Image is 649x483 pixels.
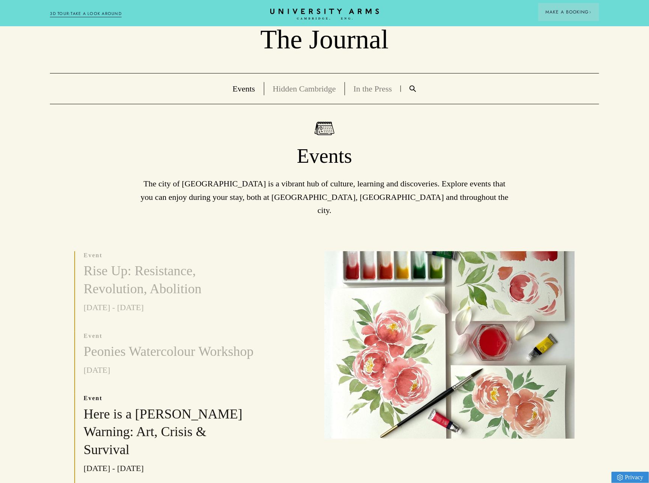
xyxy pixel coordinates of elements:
h3: Here is a [PERSON_NAME] Warning: Art, Crisis & Survival [84,405,256,459]
a: Privacy [611,472,649,483]
a: Hidden Cambridge [273,84,336,93]
a: event Peonies Watercolour Workshop [DATE] [75,332,254,376]
h1: Events [50,144,599,169]
p: The Journal [50,24,599,56]
img: Events [315,121,334,135]
h3: Rise Up: Resistance, Revolution, Abolition [84,262,256,298]
p: event [84,394,256,402]
img: Arrow icon [589,11,592,13]
h3: Peonies Watercolour Workshop [84,343,254,361]
p: [DATE] - [DATE] [84,301,256,314]
img: Search [410,85,416,92]
a: Events [233,84,255,93]
p: [DATE] - [DATE] [84,462,256,475]
a: Home [270,9,379,20]
img: Privacy [617,474,623,481]
p: event [84,332,254,340]
a: event Rise Up: Resistance, Revolution, Abolition [DATE] - [DATE] [75,251,256,314]
a: 3D TOUR:TAKE A LOOK AROUND [50,10,122,17]
p: [DATE] [84,363,254,376]
button: Make a BookingArrow icon [538,3,599,21]
a: Search [401,85,425,92]
p: event [84,251,256,259]
p: The city of [GEOGRAPHIC_DATA] is a vibrant hub of culture, learning and discoveries. Explore even... [137,177,512,217]
a: event Here is a [PERSON_NAME] Warning: Art, Crisis & Survival [DATE] - [DATE] [75,394,256,475]
img: image-d919818ad036852afa640616062cfdcf34b72fe5-2836x2520-jpg [324,251,575,439]
a: In the Press [354,84,392,93]
span: Make a Booking [546,9,592,15]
